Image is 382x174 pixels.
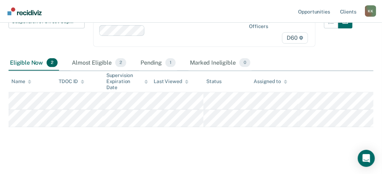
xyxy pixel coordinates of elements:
div: Status [206,78,222,85]
span: 1 [165,58,176,67]
span: D60 [282,32,308,44]
div: Marked Ineligible0 [189,55,252,71]
button: Profile dropdown button [365,5,376,17]
div: Last Viewed [154,78,188,85]
div: Pending1 [139,55,177,71]
div: Clear supervision officers [249,17,306,29]
span: 0 [239,58,250,67]
div: TDOC ID [59,78,84,85]
div: Almost Eligible2 [70,55,128,71]
span: 2 [115,58,126,67]
img: Recidiviz [7,7,42,15]
div: Open Intercom Messenger [358,150,375,167]
div: K K [365,5,376,17]
div: Assigned to [254,78,287,85]
div: Eligible Now2 [9,55,59,71]
div: Supervision Expiration Date [106,72,148,90]
span: 2 [47,58,58,67]
div: Name [11,78,31,85]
